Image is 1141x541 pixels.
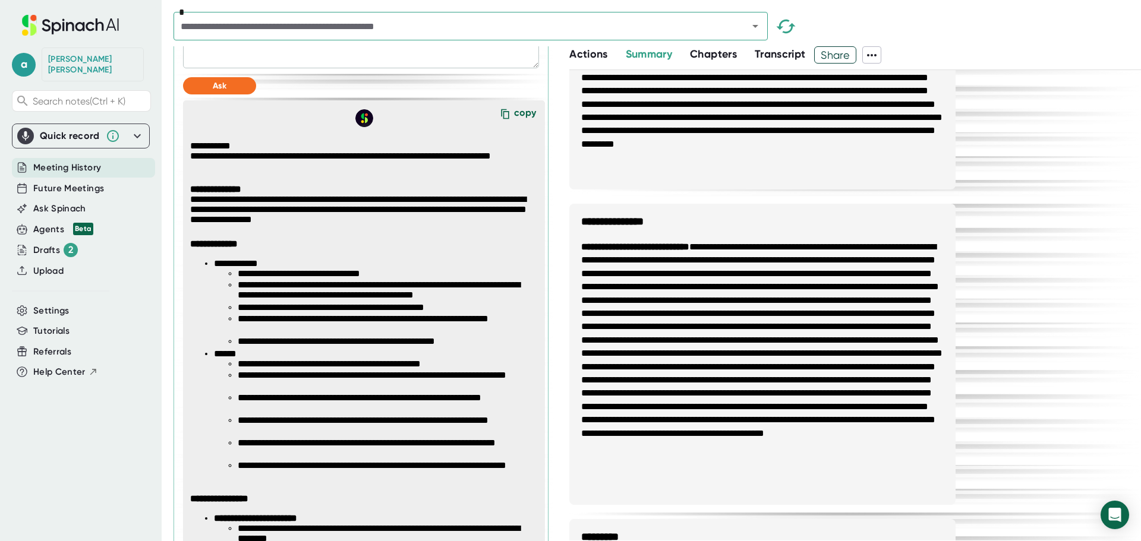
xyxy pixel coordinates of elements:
button: Ask [183,77,256,94]
div: Quick record [17,124,144,148]
button: Open [747,18,764,34]
button: Referrals [33,345,71,359]
span: a [12,53,36,77]
span: Chapters [690,48,737,61]
button: Summary [626,46,672,62]
span: Share [815,45,856,65]
button: Future Meetings [33,182,104,195]
div: 2 [64,243,78,257]
button: Actions [569,46,607,62]
button: Ask Spinach [33,202,86,216]
div: Beta [73,223,93,235]
span: Actions [569,48,607,61]
button: Agents Beta [33,223,93,236]
div: Amanda Koch [48,54,137,75]
span: Transcript [755,48,806,61]
div: copy [514,107,536,123]
button: Chapters [690,46,737,62]
span: Ask [213,81,226,91]
button: Help Center [33,365,98,379]
button: Share [814,46,856,64]
button: Tutorials [33,324,70,338]
div: Open Intercom Messenger [1101,501,1129,529]
div: Drafts [33,243,78,257]
div: Agents [33,223,93,236]
button: Settings [33,304,70,318]
span: Help Center [33,365,86,379]
span: Summary [626,48,672,61]
span: Search notes (Ctrl + K) [33,96,125,107]
div: Quick record [40,130,100,142]
button: Meeting History [33,161,101,175]
button: Upload [33,264,64,278]
button: Drafts 2 [33,243,78,257]
button: Transcript [755,46,806,62]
